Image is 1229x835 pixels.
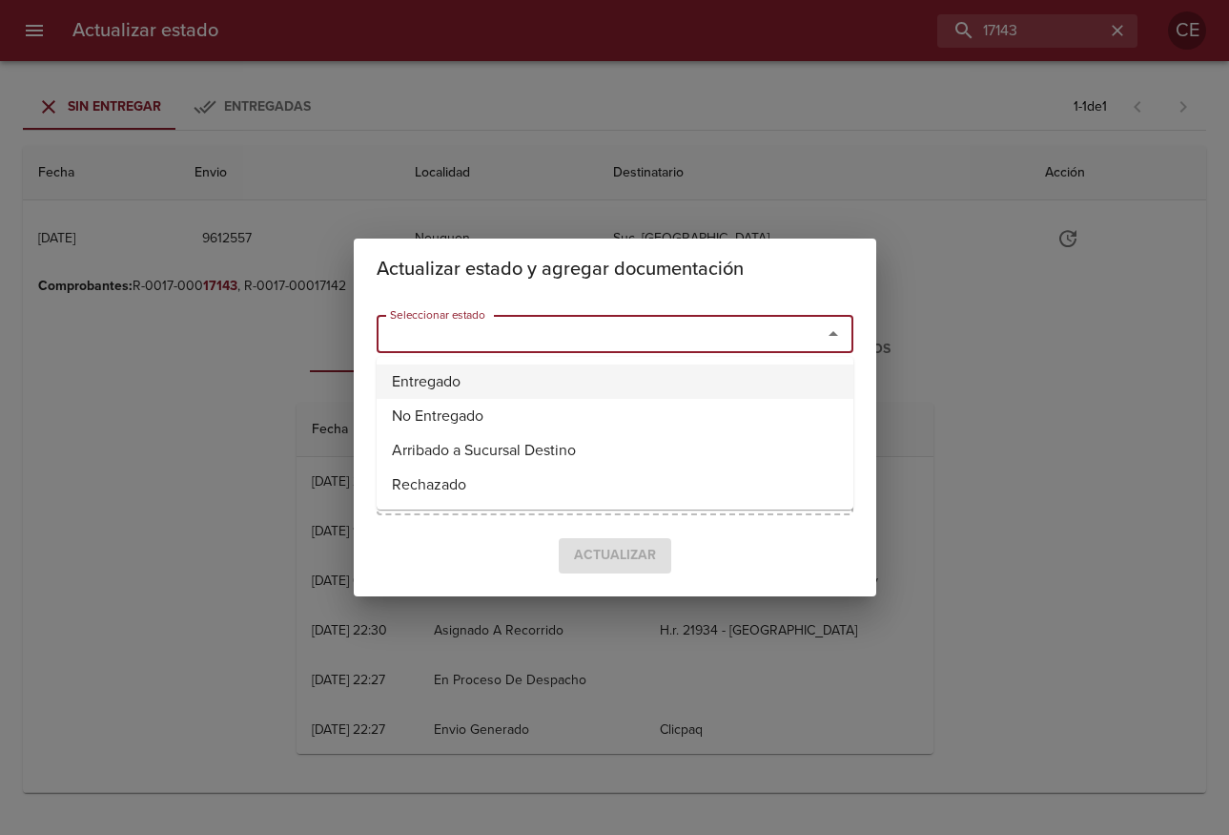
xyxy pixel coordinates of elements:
[377,399,853,433] li: No Entregado
[377,254,853,284] h2: Actualizar estado y agregar documentación
[377,468,853,502] li: Rechazado
[559,538,671,574] span: Seleccione un estado para confirmar
[377,365,853,399] li: Entregado
[377,433,853,468] li: Arribado a Sucursal Destino
[820,321,847,347] button: Close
